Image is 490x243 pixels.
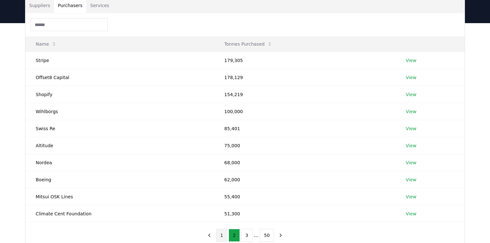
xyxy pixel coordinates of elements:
td: 179,305 [214,52,395,69]
td: Altitude [25,137,214,154]
td: 51,300 [214,205,395,222]
button: next page [275,229,286,242]
a: View [406,194,416,200]
td: Mitsui OSK Lines [25,188,214,205]
td: Offset8 Capital [25,69,214,86]
td: 55,400 [214,188,395,205]
a: View [406,159,416,166]
a: View [406,57,416,64]
button: 3 [241,229,252,242]
a: View [406,176,416,183]
button: 1 [216,229,227,242]
td: Nordea [25,154,214,171]
td: Swiss Re [25,120,214,137]
td: 75,000 [214,137,395,154]
td: Wihlborgs [25,103,214,120]
a: View [406,142,416,149]
a: View [406,125,416,132]
td: Boeing [25,171,214,188]
td: Climate Cent Foundation [25,205,214,222]
td: 85,401 [214,120,395,137]
button: previous page [204,229,215,242]
li: ... [254,231,259,239]
td: Shopify [25,86,214,103]
td: 154,219 [214,86,395,103]
a: View [406,91,416,98]
a: View [406,74,416,81]
button: Name [31,38,62,50]
a: View [406,108,416,115]
td: 68,000 [214,154,395,171]
button: 50 [260,229,274,242]
td: 100,000 [214,103,395,120]
td: Stripe [25,52,214,69]
button: Tonnes Purchased [219,38,277,50]
a: View [406,211,416,217]
td: 62,000 [214,171,395,188]
button: 2 [229,229,240,242]
td: 178,129 [214,69,395,86]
